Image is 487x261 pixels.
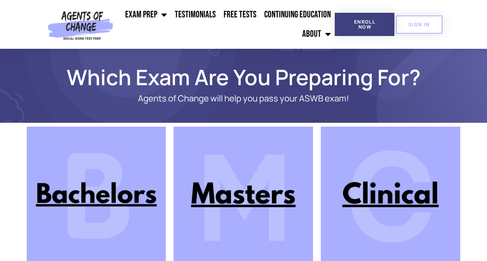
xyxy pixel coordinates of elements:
[335,13,394,36] a: Enroll Now
[260,5,335,24] a: Continuing Education
[396,15,442,34] a: SIGN IN
[298,24,335,44] a: About
[220,5,260,24] a: Free Tests
[347,19,382,29] span: Enroll Now
[121,5,171,24] a: Exam Prep
[116,5,335,44] nav: Menu
[171,5,220,24] a: Testimonials
[54,94,434,103] p: Agents of Change will help you pass your ASWB exam!
[23,68,465,86] h1: Which Exam Are You Preparing For?
[408,22,430,27] span: SIGN IN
